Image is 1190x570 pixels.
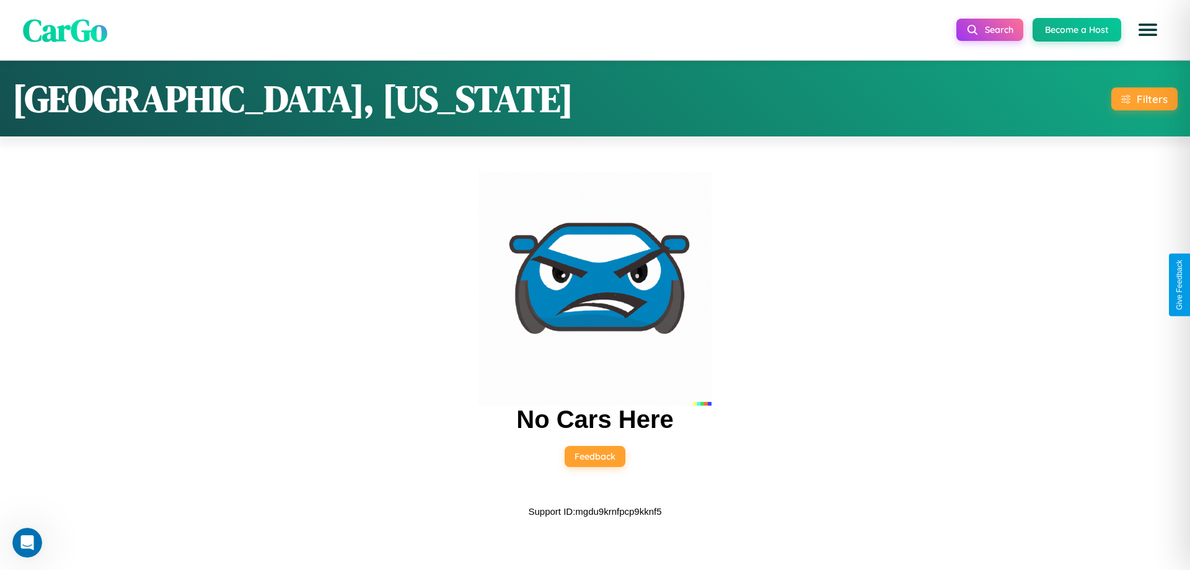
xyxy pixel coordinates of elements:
div: Filters [1137,92,1168,105]
button: Search [956,19,1023,41]
img: car [478,172,712,406]
button: Open menu [1130,12,1165,47]
iframe: Intercom live chat [12,528,42,558]
div: Give Feedback [1175,260,1184,310]
h2: No Cars Here [516,406,673,434]
button: Feedback [565,446,625,467]
button: Filters [1111,87,1178,110]
span: Search [985,24,1013,35]
span: CarGo [23,8,107,51]
p: Support ID: mgdu9krnfpcp9kknf5 [528,503,661,520]
h1: [GEOGRAPHIC_DATA], [US_STATE] [12,73,573,124]
button: Become a Host [1033,18,1121,42]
